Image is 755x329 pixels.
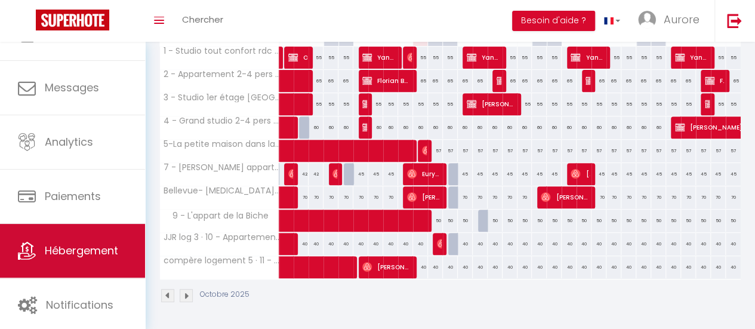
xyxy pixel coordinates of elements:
[621,140,636,162] div: 57
[323,186,338,208] div: 70
[651,116,666,139] div: 60
[591,163,606,185] div: 45
[562,233,577,255] div: 40
[407,46,412,69] span: [PERSON_NAME]
[696,140,711,162] div: 57
[547,140,562,162] div: 57
[488,186,503,208] div: 70
[726,163,741,185] div: 45
[517,186,532,208] div: 70
[288,162,293,185] span: [PERSON_NAME]
[636,116,651,139] div: 60
[651,70,666,92] div: 65
[46,297,113,312] span: Notifications
[651,186,666,208] div: 70
[200,289,249,300] p: Octobre 2025
[162,70,281,79] span: 2 - Appartement 2-4 pers CV Châlons en [GEOGRAPHIC_DATA]
[467,46,500,69] span: Yannick BNB
[636,70,651,92] div: 65
[407,162,440,185] span: Eurydice Gressien
[726,93,741,115] div: 55
[726,70,741,92] div: 65
[606,210,621,232] div: 50
[666,256,681,278] div: 40
[473,233,488,255] div: 40
[512,11,595,31] button: Besoin d'aide ?
[606,186,621,208] div: 70
[428,116,443,139] div: 60
[338,70,353,92] div: 65
[696,256,711,278] div: 40
[338,233,353,255] div: 40
[711,47,726,69] div: 55
[591,93,606,115] div: 55
[621,186,636,208] div: 70
[338,116,353,139] div: 60
[726,233,741,255] div: 40
[467,93,514,115] span: [PERSON_NAME]
[577,116,591,139] div: 60
[162,47,281,56] span: 1 - Studio tout confort rdc Châlons en [GEOGRAPHIC_DATA]
[547,256,562,278] div: 40
[338,186,353,208] div: 70
[681,210,696,232] div: 50
[309,233,323,255] div: 40
[571,162,590,185] span: [PERSON_NAME]
[666,233,681,255] div: 40
[606,163,621,185] div: 45
[368,163,383,185] div: 45
[666,140,681,162] div: 57
[651,233,666,255] div: 40
[666,210,681,232] div: 50
[362,256,410,278] span: [PERSON_NAME]
[497,69,501,92] span: Oscar BNB
[681,233,696,255] div: 40
[503,256,517,278] div: 40
[398,93,413,115] div: 55
[503,163,517,185] div: 45
[562,256,577,278] div: 40
[458,233,473,255] div: 40
[681,140,696,162] div: 57
[503,186,517,208] div: 70
[503,47,517,69] div: 55
[488,163,503,185] div: 45
[532,163,547,185] div: 45
[606,140,621,162] div: 57
[473,186,488,208] div: 70
[664,12,699,27] span: Aurore
[651,140,666,162] div: 57
[606,256,621,278] div: 40
[651,210,666,232] div: 50
[517,256,532,278] div: 40
[726,140,741,162] div: 57
[591,210,606,232] div: 50
[696,210,711,232] div: 50
[591,186,606,208] div: 70
[606,47,621,69] div: 55
[711,163,726,185] div: 45
[428,70,443,92] div: 65
[309,47,323,69] div: 55
[532,47,547,69] div: 55
[45,243,118,258] span: Hébergement
[458,256,473,278] div: 40
[696,233,711,255] div: 40
[606,70,621,92] div: 65
[547,233,562,255] div: 40
[503,116,517,139] div: 60
[488,233,503,255] div: 40
[162,186,281,195] span: Bellevue- [MEDICAL_DATA][GEOGRAPHIC_DATA], 2 à 6 pers
[517,93,532,115] div: 55
[726,186,741,208] div: 70
[162,256,281,265] span: compère logement 5 · 11 - Appartement 2 pers, [GEOGRAPHIC_DATA], [GEOGRAPHIC_DATA]
[309,186,323,208] div: 70
[362,69,410,92] span: Florian BNB
[488,256,503,278] div: 40
[726,210,741,232] div: 50
[726,256,741,278] div: 40
[443,70,458,92] div: 65
[428,93,443,115] div: 55
[458,163,473,185] div: 45
[383,233,398,255] div: 40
